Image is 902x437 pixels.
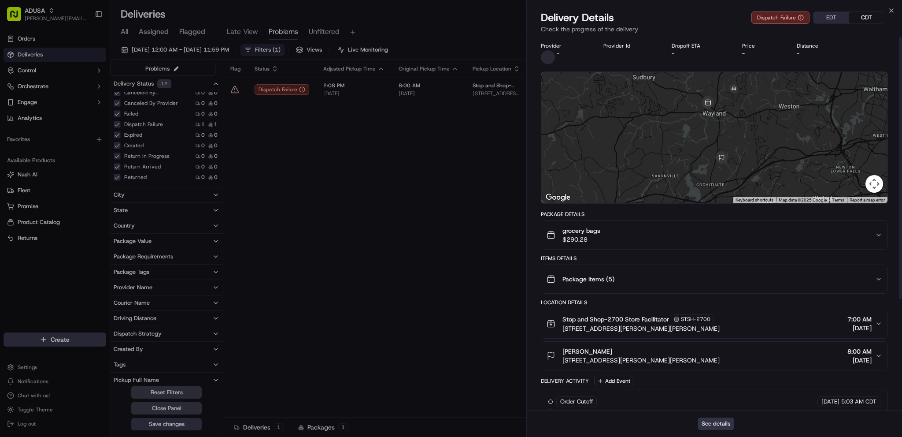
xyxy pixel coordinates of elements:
span: Package Items ( 5 ) [562,275,614,284]
button: Package Items (5) [541,265,887,293]
img: JAMES SWIONTEK [9,128,23,142]
button: Keyboard shortcuts [736,197,773,203]
button: Dispatch Failure [751,11,810,24]
span: 5:03 AM CDT [841,398,876,406]
span: 7:00 AM [847,315,872,324]
span: [DATE] [821,398,839,406]
span: [DATE] [100,161,118,168]
span: • [73,137,76,144]
span: API Documentation [83,197,141,206]
div: 💻 [74,198,81,205]
span: Map data ©2025 Google [779,198,827,202]
img: 1736555255976-a54dd68f-1ca7-489b-9aae-adbdc363a1c4 [18,161,25,168]
button: EDT [813,12,849,23]
span: - [557,50,559,57]
div: Distance [797,42,846,49]
img: Wisdom Oko [9,152,23,169]
button: Start new chat [150,87,160,97]
span: Wisdom [PERSON_NAME] [27,161,94,168]
span: [DATE] [847,324,872,332]
span: [STREET_ADDRESS][PERSON_NAME][PERSON_NAME] [562,324,720,333]
div: 📗 [9,198,16,205]
div: Past conversations [9,115,59,122]
a: Powered byPylon [62,218,107,225]
span: Delivery Details [541,11,614,25]
button: [PERSON_NAME][STREET_ADDRESS][PERSON_NAME][PERSON_NAME]8:00 AM[DATE] [541,342,887,370]
div: Start new chat [40,84,144,93]
a: 📗Knowledge Base [5,194,71,209]
div: Price [742,42,783,49]
div: Dropoff ETA [672,42,728,49]
span: [DATE] [78,137,96,144]
div: Location Details [541,299,888,306]
span: [DATE] [847,356,872,365]
img: 1736555255976-a54dd68f-1ca7-489b-9aae-adbdc363a1c4 [9,84,25,100]
button: Map camera controls [865,175,883,193]
span: STSH-2700 [681,316,710,323]
div: Delivery Activity [541,377,589,385]
button: Add Event [594,376,633,386]
div: Provider Id [603,42,658,49]
span: [PERSON_NAME] [27,137,71,144]
div: Provider [541,42,589,49]
span: [STREET_ADDRESS][PERSON_NAME][PERSON_NAME] [562,356,720,365]
a: 💻API Documentation [71,194,145,209]
input: Got a question? Start typing here... [23,57,159,66]
span: • [96,161,99,168]
button: CDT [849,12,884,23]
button: Stop and Shop-2700 Store FacilitatorSTSH-2700[STREET_ADDRESS][PERSON_NAME][PERSON_NAME]7:00 AM[DATE] [541,309,887,338]
span: Order Cutoff [560,398,593,406]
div: - [797,50,846,57]
span: $290.28 [562,235,600,244]
div: - [742,50,783,57]
a: Terms (opens in new tab) [832,198,844,202]
span: Pylon [88,219,107,225]
div: Package Details [541,211,888,218]
span: Stop and Shop-2700 Store Facilitator [562,315,669,324]
span: grocery bags [562,226,600,235]
p: Check the progress of the delivery [541,25,888,34]
img: 8571987876998_91fb9ceb93ad5c398215_72.jpg [18,84,34,100]
div: - [672,50,728,57]
p: Welcome 👋 [9,35,160,49]
button: See all [137,113,160,123]
div: Items Details [541,255,888,262]
span: Knowledge Base [18,197,67,206]
span: [PERSON_NAME] [562,347,612,356]
button: See details [698,418,734,430]
span: 8:00 AM [847,347,872,356]
a: Report a map error [850,198,885,202]
img: Nash [9,9,26,26]
a: Open this area in Google Maps (opens a new window) [543,192,573,203]
img: Google [543,192,573,203]
div: We're available if you need us! [40,93,121,100]
button: grocery bags$290.28 [541,221,887,249]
